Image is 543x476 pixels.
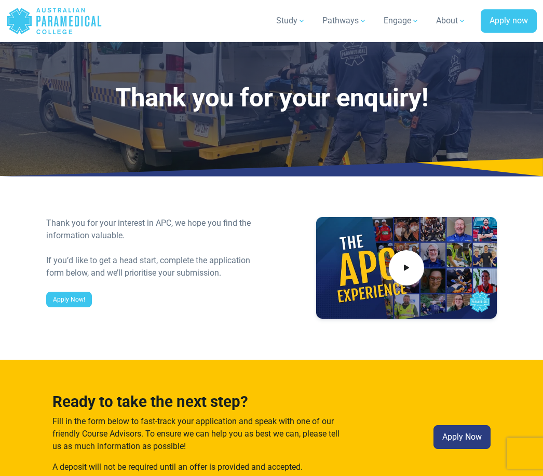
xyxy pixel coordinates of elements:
[377,6,426,35] a: Engage
[316,6,373,35] a: Pathways
[52,393,341,411] h3: Ready to take the next step?
[46,254,265,279] div: If you’d like to get a head start, complete the application form below, and we’ll prioritise your...
[430,6,472,35] a: About
[46,83,497,114] h1: Thank you for your enquiry!
[46,292,92,307] a: Apply Now!
[52,461,341,473] p: A deposit will not be required until an offer is provided and accepted.
[433,425,491,449] a: Apply Now
[52,415,341,453] p: Fill in the form below to fast-track your application and speak with one of our friendly Course A...
[46,217,265,242] div: Thank you for your interest in APC, we hope you find the information valuable.
[6,4,102,38] a: Australian Paramedical College
[270,6,312,35] a: Study
[481,9,537,33] a: Apply now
